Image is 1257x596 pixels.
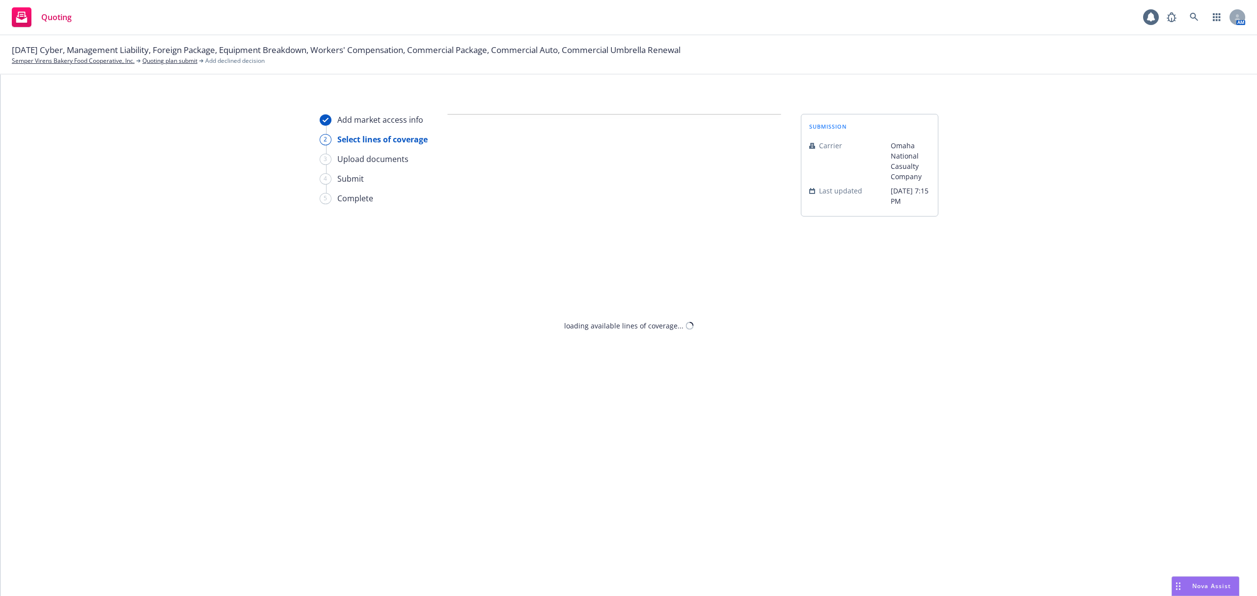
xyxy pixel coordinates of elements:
[1184,7,1204,27] a: Search
[41,13,72,21] span: Quoting
[320,173,331,185] div: 4
[337,173,364,185] div: Submit
[337,134,428,145] div: Select lines of coverage
[205,56,265,65] span: Add declined decision
[819,186,862,196] span: Last updated
[12,44,681,56] span: [DATE] Cyber, Management Liability, Foreign Package, Equipment Breakdown, Workers' Compensation, ...
[337,114,423,126] div: Add market access info
[1172,576,1239,596] button: Nova Assist
[891,186,930,206] span: [DATE] 7:15 PM
[809,122,847,131] span: submission
[1172,577,1184,596] div: Drag to move
[337,192,373,204] div: Complete
[1207,7,1227,27] a: Switch app
[8,3,76,31] a: Quoting
[1192,582,1231,590] span: Nova Assist
[320,134,331,145] div: 2
[320,154,331,165] div: 3
[1162,7,1181,27] a: Report a Bug
[320,193,331,204] div: 5
[564,321,683,331] div: loading available lines of coverage...
[819,140,842,151] span: Carrier
[337,153,409,165] div: Upload documents
[891,140,930,182] span: Omaha National Casualty Company
[142,56,197,65] a: Quoting plan submit
[12,56,135,65] a: Semper Virens Bakery Food Cooperative, Inc.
